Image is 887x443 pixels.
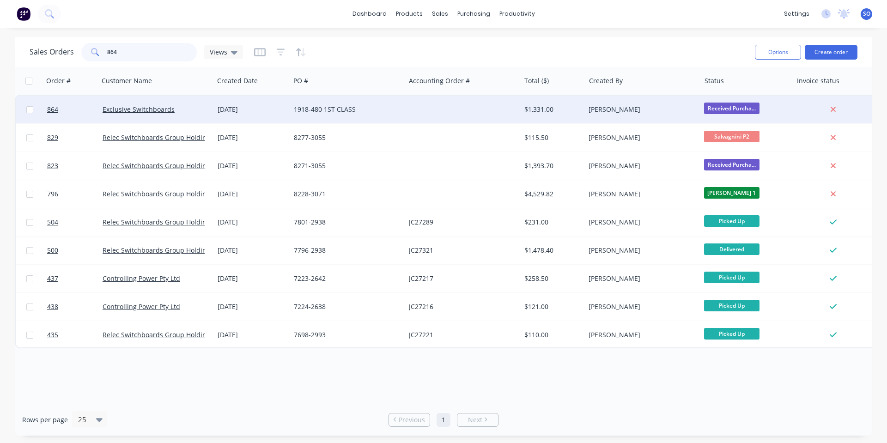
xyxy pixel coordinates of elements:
[47,218,58,227] span: 504
[524,274,578,283] div: $258.50
[385,413,502,427] ul: Pagination
[409,246,511,255] div: JC27321
[779,7,814,21] div: settings
[589,133,691,142] div: [PERSON_NAME]
[218,105,286,114] div: [DATE]
[218,189,286,199] div: [DATE]
[704,159,759,170] span: Received Purcha...
[47,330,58,340] span: 435
[589,330,691,340] div: [PERSON_NAME]
[47,237,103,264] a: 500
[468,415,482,425] span: Next
[210,47,227,57] span: Views
[391,7,427,21] div: products
[453,7,495,21] div: purchasing
[47,180,103,208] a: 796
[589,274,691,283] div: [PERSON_NAME]
[46,76,71,85] div: Order #
[457,415,498,425] a: Next page
[409,302,511,311] div: JC27216
[103,218,213,226] a: Relec Switchboards Group Holdings
[47,321,103,349] a: 435
[704,243,759,255] span: Delivered
[704,272,759,283] span: Picked Up
[103,246,213,255] a: Relec Switchboards Group Holdings
[218,330,286,340] div: [DATE]
[704,131,759,142] span: Salvagnini P2
[589,246,691,255] div: [PERSON_NAME]
[863,10,870,18] span: SO
[705,76,724,85] div: Status
[22,415,68,425] span: Rows per page
[47,293,103,321] a: 438
[47,302,58,311] span: 438
[524,302,578,311] div: $121.00
[437,413,450,427] a: Page 1 is your current page
[409,274,511,283] div: JC27217
[47,189,58,199] span: 796
[217,76,258,85] div: Created Date
[389,415,430,425] a: Previous page
[218,302,286,311] div: [DATE]
[589,105,691,114] div: [PERSON_NAME]
[47,246,58,255] span: 500
[103,330,213,339] a: Relec Switchboards Group Holdings
[103,302,180,311] a: Controlling Power Pty Ltd
[103,189,213,198] a: Relec Switchboards Group Holdings
[589,76,623,85] div: Created By
[524,218,578,227] div: $231.00
[47,124,103,152] a: 829
[399,415,425,425] span: Previous
[293,76,308,85] div: PO #
[107,43,197,61] input: Search...
[103,161,213,170] a: Relec Switchboards Group Holdings
[589,302,691,311] div: [PERSON_NAME]
[589,161,691,170] div: [PERSON_NAME]
[218,246,286,255] div: [DATE]
[47,274,58,283] span: 437
[409,218,511,227] div: JC27289
[17,7,30,21] img: Factory
[805,45,857,60] button: Create order
[103,133,213,142] a: Relec Switchboards Group Holdings
[755,45,801,60] button: Options
[409,76,470,85] div: Accounting Order #
[294,105,396,114] div: 1918-480 1ST CLASS
[218,218,286,227] div: [DATE]
[103,105,175,114] a: Exclusive Switchboards
[589,218,691,227] div: [PERSON_NAME]
[524,330,578,340] div: $110.00
[47,208,103,236] a: 504
[704,215,759,227] span: Picked Up
[704,328,759,340] span: Picked Up
[524,76,549,85] div: Total ($)
[427,7,453,21] div: sales
[218,161,286,170] div: [DATE]
[797,76,839,85] div: Invoice status
[524,189,578,199] div: $4,529.82
[47,161,58,170] span: 823
[495,7,540,21] div: productivity
[30,48,74,56] h1: Sales Orders
[47,265,103,292] a: 437
[524,133,578,142] div: $115.50
[218,274,286,283] div: [DATE]
[294,161,396,170] div: 8271-3055
[47,96,103,123] a: 864
[704,103,759,114] span: Received Purcha...
[47,152,103,180] a: 823
[589,189,691,199] div: [PERSON_NAME]
[704,300,759,311] span: Picked Up
[294,218,396,227] div: 7801-2938
[47,133,58,142] span: 829
[524,105,578,114] div: $1,331.00
[348,7,391,21] a: dashboard
[294,189,396,199] div: 8228-3071
[524,161,578,170] div: $1,393.70
[102,76,152,85] div: Customer Name
[294,302,396,311] div: 7224-2638
[704,187,759,199] span: [PERSON_NAME] 1
[103,274,180,283] a: Controlling Power Pty Ltd
[294,246,396,255] div: 7796-2938
[294,330,396,340] div: 7698-2993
